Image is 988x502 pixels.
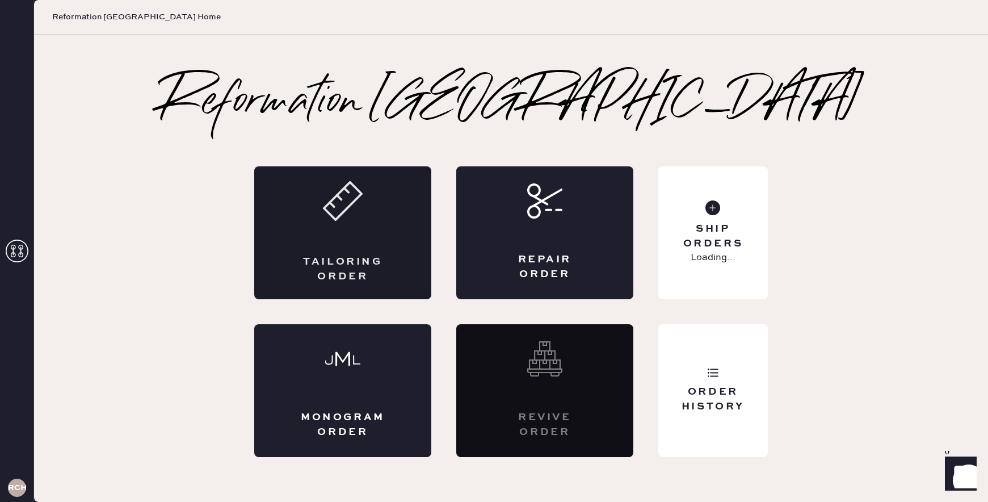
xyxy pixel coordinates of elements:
div: Ship Orders [667,222,759,250]
h2: Reformation [GEOGRAPHIC_DATA] [160,80,862,125]
p: Loading... [691,251,735,265]
div: Interested? Contact us at care@hemster.co [456,324,633,457]
h3: RCHA [8,484,26,492]
span: Reformation [GEOGRAPHIC_DATA] Home [52,11,221,23]
div: Revive order [502,411,588,439]
div: Tailoring Order [300,255,386,283]
iframe: Front Chat [934,451,983,500]
div: Repair Order [502,253,588,281]
div: Monogram Order [300,411,386,439]
div: Order History [667,385,759,413]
